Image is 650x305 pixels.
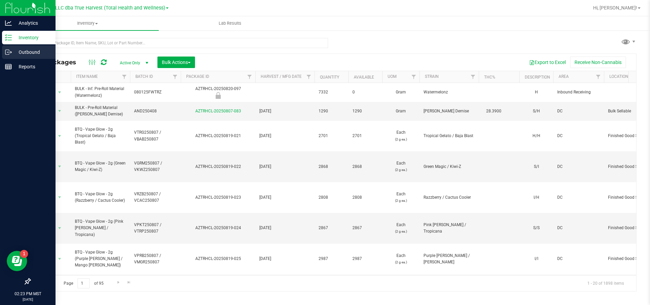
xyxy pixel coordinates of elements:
[170,71,181,83] a: Filter
[124,278,134,287] a: Go to the last page
[259,256,310,262] span: [DATE]
[319,256,344,262] span: 2987
[352,256,378,262] span: 2987
[210,20,251,26] span: Lab Results
[259,108,310,114] span: [DATE]
[386,129,415,142] span: Each
[56,193,64,202] span: select
[5,20,12,26] inline-svg: Analytics
[523,255,549,263] div: I/I
[56,223,64,233] span: select
[180,225,256,231] div: AZTRHCL-20250819-024
[319,194,344,201] span: 2808
[352,225,378,231] span: 2867
[386,197,415,204] p: (2 g ea.)
[386,253,415,265] span: Each
[352,89,378,95] span: 0
[5,34,12,41] inline-svg: Inventory
[3,297,52,302] p: [DATE]
[75,86,126,99] span: BULK - Inf. Pre-Roll Material (Watermelonz)
[20,250,28,258] iframe: Resource center unread badge
[75,218,126,238] span: BTQ - Vape Glow - 2g (Pink [PERSON_NAME] / Tropicana)
[386,167,415,173] p: (2 g ea.)
[386,108,415,114] span: Gram
[75,160,126,173] span: BTQ - Vape Glow - 2g (Green Magic / Kiwi-Z)
[352,164,378,170] span: 2868
[75,191,126,204] span: BTQ - Vape Glow - 2g (Razzberry / Cactus Cooler)
[408,71,419,83] a: Filter
[582,278,629,288] span: 1 - 20 of 1898 items
[386,228,415,235] p: (2 g ea.)
[12,63,52,71] p: Reports
[12,34,52,42] p: Inventory
[557,133,600,139] span: DC
[319,89,344,95] span: 7332
[56,162,64,171] span: select
[352,108,378,114] span: 1290
[180,164,256,170] div: AZTRHCL-20250819-022
[12,48,52,56] p: Outbound
[259,133,310,139] span: [DATE]
[5,49,12,56] inline-svg: Outbound
[134,129,177,142] span: VTRG250807 / VBAB250807
[157,57,195,68] button: Bulk Actions
[244,71,255,83] a: Filter
[557,256,600,262] span: DC
[388,74,396,79] a: UOM
[352,194,378,201] span: 2808
[386,191,415,204] span: Each
[425,74,439,79] a: Strain
[523,224,549,232] div: S/S
[35,59,83,66] span: All Packages
[113,278,123,287] a: Go to the next page
[319,133,344,139] span: 2701
[76,74,98,79] a: Item Name
[386,89,415,95] span: Gram
[424,253,475,265] span: Purple [PERSON_NAME] / [PERSON_NAME]
[468,71,479,83] a: Filter
[352,133,378,139] span: 2701
[259,194,310,201] span: [DATE]
[557,164,600,170] span: DC
[134,160,177,173] span: VGRM250807 / VKWZ250807
[259,164,310,170] span: [DATE]
[593,71,604,83] a: Filter
[75,126,126,146] span: BTQ - Vape Glow - 2g (Tropical Gelato / Baja Blast)
[78,278,90,289] input: 1
[484,75,495,80] a: THC%
[424,222,475,235] span: Pink [PERSON_NAME] / Tropicana
[386,160,415,173] span: Each
[319,164,344,170] span: 2868
[134,222,177,235] span: VPKT250807 / VTRP250807
[259,225,310,231] span: [DATE]
[319,108,344,114] span: 1290
[483,106,505,116] span: 28.3900
[134,89,177,95] span: 080125FWTRZ
[30,38,328,48] input: Search Package ID, Item Name, SKU, Lot or Part Number...
[134,191,177,204] span: VRZB250807 / VCAC250807
[570,57,626,68] button: Receive Non-Cannabis
[386,136,415,143] p: (2 g ea.)
[56,254,64,264] span: select
[424,194,475,201] span: Razzberry / Cactus Cooler
[56,106,64,116] span: select
[56,131,64,141] span: select
[593,5,637,10] span: Hi, [PERSON_NAME]!
[5,63,12,70] inline-svg: Reports
[557,108,600,114] span: DC
[525,57,570,68] button: Export to Excel
[180,133,256,139] div: AZTRHCL-20250819-021
[16,20,159,26] span: Inventory
[523,107,549,115] div: S/H
[386,259,415,265] p: (2 g ea.)
[3,291,52,297] p: 02:23 PM MST
[523,163,549,171] div: S/I
[180,92,256,99] div: Newly Received
[75,105,126,117] span: BULK - Pre-Roll Material ([PERSON_NAME] Demise)
[559,74,569,79] a: Area
[20,5,165,11] span: DXR FINANCE 4 LLC dba True Harvest (Total Health and Wellness)
[75,249,126,269] span: BTQ - Vape Glow - 2g (Purple [PERSON_NAME] / Mango [PERSON_NAME])
[523,88,549,96] div: H
[180,86,256,99] div: AZTRHCL-20250820-097
[303,71,315,83] a: Filter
